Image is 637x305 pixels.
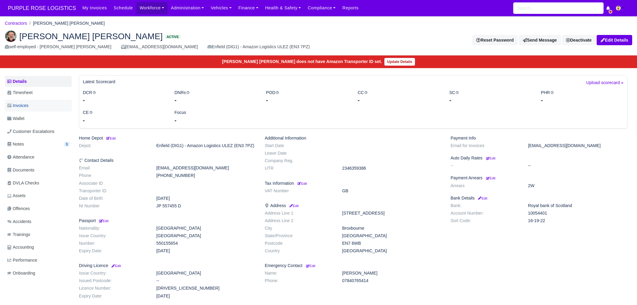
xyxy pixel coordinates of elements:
span: Documents [7,167,34,174]
dt: Phone [74,173,152,178]
a: Invoices [5,100,72,112]
dd: 16-19-22 [523,218,632,223]
span: Performance [7,257,37,264]
div: SC [445,89,536,105]
span: DVLA Checks [7,180,39,187]
div: Enfield (DIG1) - Amazon Logistics ULEZ (EN3 7PZ) [208,43,310,50]
dt: Start Date [260,143,338,148]
dd: 550155654 [152,241,260,246]
span: Notes [7,141,24,148]
span: Attendance [7,154,34,161]
dd: 2W [523,183,632,188]
small: Edit [306,264,315,268]
a: Trainings [5,229,72,241]
a: Details [5,76,72,87]
a: DVLA Checks [5,177,72,189]
span: Timesheet [7,89,33,96]
dt: Name: [260,271,338,276]
dt: -- [446,163,523,168]
a: Wallet [5,113,72,124]
h6: Auto Daily Rates [451,156,627,161]
a: Edit [111,263,121,268]
a: Timesheet [5,87,72,99]
a: Edit [485,156,495,160]
span: Accidents [7,218,31,225]
dd: Broxbourne [338,226,446,231]
dd: EN7 6WB [338,241,446,246]
dd: JP 557455 D [152,203,260,209]
dt: Email [74,165,152,171]
dd: [DRIVERS_LICENSE_NUMBER] [152,286,260,291]
dd: 10054401 [523,211,632,216]
dd: -- [523,163,632,168]
a: Onboarding [5,267,72,279]
dt: Nationality: [74,226,152,231]
span: 1 [64,142,69,146]
dd: [DATE] [152,294,260,299]
small: Edit [98,219,108,223]
dt: Issued Postcode: [74,278,152,283]
span: Customer Escalations [7,128,55,135]
a: Offences [5,203,72,215]
dt: Expiry Date: [74,294,152,299]
small: Edit [486,156,495,160]
a: My Invoices [79,2,110,14]
h6: Payment Info [451,136,627,141]
a: Edit [477,196,487,200]
small: Edit [477,197,487,200]
dd: 2346359386 [338,166,446,171]
dt: VAT Number [260,188,338,193]
a: Performance [5,254,72,266]
h6: Latest Scorecard [83,79,115,84]
a: Upload scorecard » [586,79,623,89]
a: Edit [485,175,495,180]
div: PHR [536,89,628,105]
div: - [449,96,532,104]
dt: Sort Code: [446,218,523,223]
dt: Email for Invoices [446,143,523,148]
div: - [83,116,165,124]
a: Send Message [519,35,561,45]
dt: Date of Birth [74,196,152,201]
a: Finance [235,2,262,14]
a: Notes 1 [5,138,72,150]
small: Edit [288,204,298,208]
dd: [PHONE_NUMBER] [152,173,260,178]
dd: [GEOGRAPHIC_DATA] [152,233,260,238]
h6: Emergency Contact [265,263,442,268]
dd: [STREET_ADDRESS] [338,211,446,216]
div: - [174,116,257,124]
div: DCR [78,89,170,105]
a: Edit [105,136,116,140]
div: DNRs [170,89,261,105]
dt: Phone: [260,278,338,283]
h6: Home Depot [79,136,256,141]
dd: [DATE] [152,196,260,201]
button: Reset Password [472,35,517,45]
dd: [GEOGRAPHIC_DATA] [152,271,260,276]
dt: Issue Country: [74,271,152,276]
a: Attendance [5,151,72,163]
span: Offences [7,205,30,212]
a: Accidents [5,216,72,228]
dd: [EMAIL_ADDRESS][DOMAIN_NAME] [523,143,632,148]
dd: [GEOGRAPHIC_DATA] [152,226,260,231]
a: Update Details [384,58,415,66]
dd: [DATE] [152,248,260,253]
a: Deactivate [562,35,595,45]
span: [PERSON_NAME] [PERSON_NAME] [19,32,163,40]
a: Edit [288,203,298,208]
div: - [358,96,440,104]
dt: Expiry Date: [74,248,152,253]
dd: GB [338,188,446,193]
h6: Additional Information [265,136,442,141]
small: Edit [111,264,121,268]
div: [EMAIL_ADDRESS][DOMAIN_NAME] [121,43,198,50]
a: Compliance [304,2,339,14]
span: Accounting [7,244,34,251]
span: PURPLE ROSE LOGISTICS [5,2,79,14]
dt: Bank: [446,203,523,208]
dt: UTR [260,166,338,171]
h6: Tax Information [265,181,442,186]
